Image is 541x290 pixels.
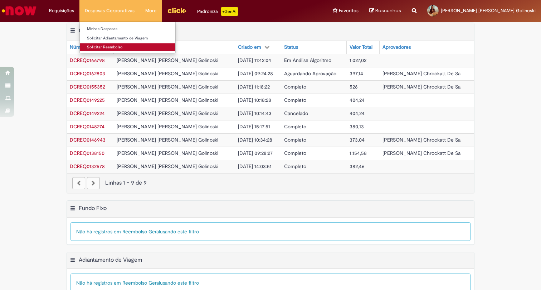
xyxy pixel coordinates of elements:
[284,70,336,77] span: Aguardando Aprovação
[350,123,364,130] span: 380,13
[238,97,271,103] span: [DATE] 10:18:28
[117,137,218,143] span: [PERSON_NAME] [PERSON_NAME] Golinoski
[117,84,218,90] span: [PERSON_NAME] [PERSON_NAME] Golinoski
[1,4,38,18] img: ServiceNow
[441,8,536,14] span: [PERSON_NAME] [PERSON_NAME] Golinoski
[369,8,401,14] a: Rascunhos
[117,57,218,63] span: [PERSON_NAME] [PERSON_NAME] Golinoski
[284,110,308,117] span: Cancelado
[117,123,218,130] span: [PERSON_NAME] [PERSON_NAME] Golinoski
[70,70,105,77] a: Abrir Registro: DCREQ0162803
[117,70,218,77] span: [PERSON_NAME] [PERSON_NAME] Golinoski
[160,228,199,235] span: usando este filtro
[117,110,218,117] span: [PERSON_NAME] [PERSON_NAME] Golinoski
[70,222,471,241] div: Não há registros em Reembolso Geral
[284,163,306,170] span: Completo
[238,57,271,63] span: [DATE] 11:42:04
[70,163,105,170] a: Abrir Registro: DCREQ0132578
[350,137,365,143] span: 373,04
[375,7,401,14] span: Rascunhos
[339,7,359,14] span: Favoritos
[70,84,105,90] a: Abrir Registro: DCREQ0155352
[145,7,156,14] span: More
[79,205,107,212] h2: Fundo Fixo
[238,110,272,117] span: [DATE] 10:14:43
[284,137,306,143] span: Completo
[382,84,460,90] span: [PERSON_NAME] Chrockatt De Sa
[72,179,469,187] div: Linhas 1 − 9 de 9
[238,123,270,130] span: [DATE] 15:17:51
[70,163,105,170] span: DCREQ0132578
[350,97,365,103] span: 404,24
[79,256,142,263] h2: Adiantamento de Viagem
[70,137,106,143] a: Abrir Registro: DCREQ0146943
[70,150,104,156] a: Abrir Registro: DCREQ0138150
[350,163,365,170] span: 382,46
[117,97,218,103] span: [PERSON_NAME] [PERSON_NAME] Golinoski
[70,110,105,117] a: Abrir Registro: DCREQ0149224
[70,205,75,214] button: Fundo Fixo Menu de contexto
[79,27,118,34] h2: General Refund
[70,57,105,63] a: Abrir Registro: DCREQ0166798
[117,163,218,170] span: [PERSON_NAME] [PERSON_NAME] Golinoski
[70,123,104,130] span: DCREQ0148274
[70,137,106,143] span: DCREQ0146943
[80,34,175,42] a: Solicitar Adiantamento de Viagem
[350,44,372,51] div: Valor Total
[117,150,218,156] span: [PERSON_NAME] [PERSON_NAME] Golinoski
[70,97,105,103] a: Abrir Registro: DCREQ0149225
[238,137,272,143] span: [DATE] 10:34:28
[70,57,105,63] span: DCREQ0166798
[238,163,272,170] span: [DATE] 14:03:51
[284,150,306,156] span: Completo
[350,70,363,77] span: 397,14
[238,44,261,51] div: Criado em
[70,44,88,51] div: Número
[70,256,75,266] button: Adiantamento de Viagem Menu de contexto
[70,123,104,130] a: Abrir Registro: DCREQ0148274
[350,110,365,117] span: 404,24
[49,7,74,14] span: Requisições
[70,70,105,77] span: DCREQ0162803
[70,84,105,90] span: DCREQ0155352
[382,137,460,143] span: [PERSON_NAME] Chrockatt De Sa
[238,84,270,90] span: [DATE] 11:18:22
[197,7,238,16] div: Padroniza
[70,110,105,117] span: DCREQ0149224
[80,25,175,33] a: Minhas Despesas
[284,97,306,103] span: Completo
[67,173,474,193] nav: paginação
[160,280,199,286] span: usando este filtro
[284,44,298,51] div: Status
[238,70,273,77] span: [DATE] 09:24:28
[382,44,411,51] div: Aprovadores
[382,150,460,156] span: [PERSON_NAME] Chrockatt De Sa
[350,150,367,156] span: 1.154,58
[284,57,331,63] span: Em Análise Algoritmo
[70,27,75,36] button: General Refund Menu de contexto
[350,84,358,90] span: 526
[382,70,460,77] span: [PERSON_NAME] Chrockatt De Sa
[167,5,186,16] img: click_logo_yellow_360x200.png
[70,150,104,156] span: DCREQ0138150
[284,84,306,90] span: Completo
[70,97,105,103] span: DCREQ0149225
[284,123,306,130] span: Completo
[85,7,135,14] span: Despesas Corporativas
[350,57,366,63] span: 1.027,02
[221,7,238,16] p: +GenAi
[79,22,176,53] ul: Despesas Corporativas
[238,150,273,156] span: [DATE] 09:28:27
[80,43,175,51] a: Solicitar Reembolso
